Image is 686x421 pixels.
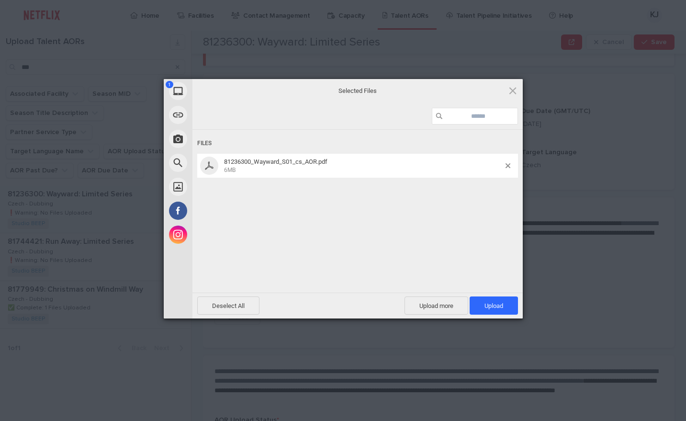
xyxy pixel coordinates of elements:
[224,167,236,173] span: 6MB
[221,158,506,174] span: 81236300_Wayward_S01_cs_AOR.pdf
[470,296,518,315] span: Upload
[197,296,259,315] span: Deselect All
[484,302,503,309] span: Upload
[405,296,468,315] span: Upload more
[164,151,279,175] div: Web Search
[197,135,518,152] div: Files
[262,86,453,95] span: Selected Files
[224,158,327,165] span: 81236300_Wayward_S01_cs_AOR.pdf
[164,79,279,103] div: My Device
[164,127,279,151] div: Take Photo
[164,175,279,199] div: Unsplash
[164,223,279,247] div: Instagram
[166,81,173,88] span: 1
[164,103,279,127] div: Link (URL)
[164,199,279,223] div: Facebook
[507,85,518,96] span: Click here or hit ESC to close picker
